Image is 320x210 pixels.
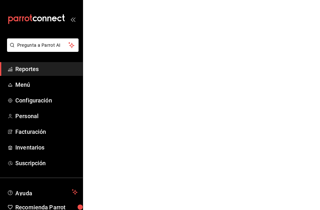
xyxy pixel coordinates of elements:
button: Pregunta a Parrot AI [7,38,79,52]
span: Suscripción [15,159,78,167]
a: Pregunta a Parrot AI [4,46,79,53]
button: open_drawer_menu [70,17,75,22]
span: Facturación [15,127,78,136]
span: Pregunta a Parrot AI [17,42,69,49]
span: Reportes [15,65,78,73]
span: Configuración [15,96,78,105]
span: Ayuda [15,188,69,196]
span: Personal [15,112,78,120]
span: Menú [15,80,78,89]
span: Inventarios [15,143,78,152]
